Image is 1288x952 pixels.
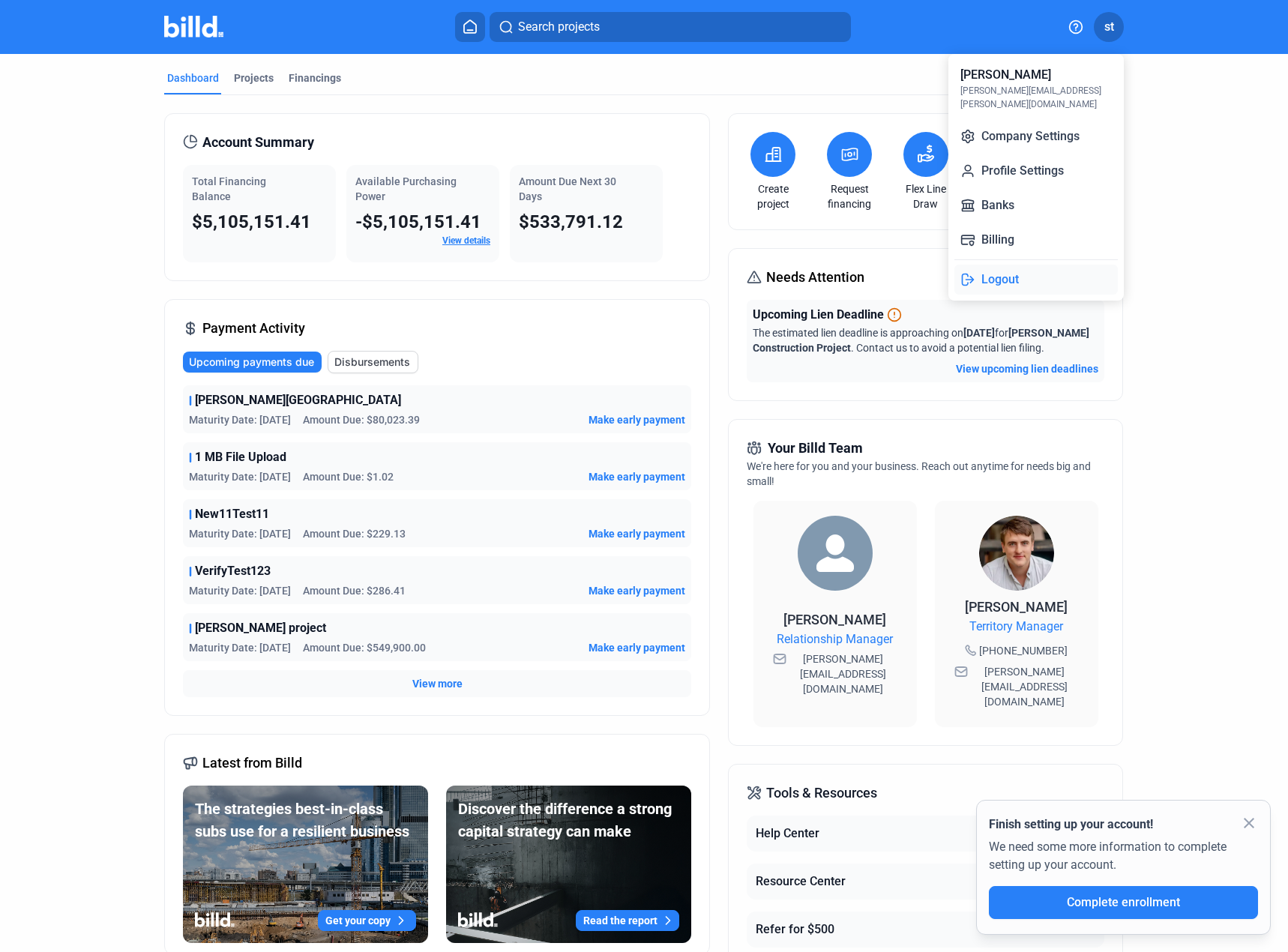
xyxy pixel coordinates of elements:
[960,66,1051,84] div: [PERSON_NAME]
[954,265,1118,295] button: Logout
[960,84,1112,111] div: [PERSON_NAME][EMAIL_ADDRESS][PERSON_NAME][DOMAIN_NAME]
[954,225,1118,255] button: Billing
[954,156,1118,186] button: Profile Settings
[954,190,1118,220] button: Banks
[954,121,1118,151] button: Company Settings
